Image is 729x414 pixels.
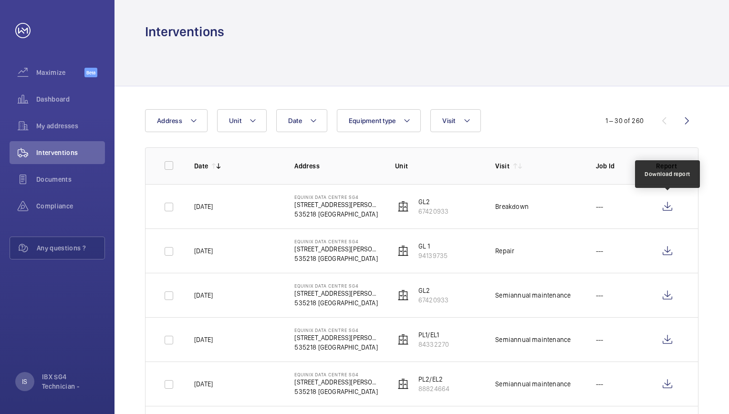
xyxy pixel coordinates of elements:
[294,209,379,219] p: 535218 [GEOGRAPHIC_DATA]
[194,379,213,389] p: [DATE]
[36,148,105,157] span: Interventions
[397,201,409,212] img: elevator.svg
[418,384,449,393] p: 88824664
[294,342,379,352] p: 535218 [GEOGRAPHIC_DATA]
[194,161,208,171] p: Date
[294,238,379,244] p: Equinix Data Centre SG4
[294,244,379,254] p: [STREET_ADDRESS][PERSON_NAME]
[418,251,448,260] p: 94139735
[36,94,105,104] span: Dashboard
[157,117,182,124] span: Address
[194,246,213,256] p: [DATE]
[418,295,448,305] p: 67420933
[294,372,379,377] p: Equinix Data Centre SG4
[194,335,213,344] p: [DATE]
[596,202,604,211] p: ---
[418,286,448,295] p: GL2
[194,290,213,300] p: [DATE]
[495,335,571,344] div: Semiannual maintenance
[495,290,571,300] div: Semiannual maintenance
[395,161,480,171] p: Unit
[84,68,97,77] span: Beta
[36,68,84,77] span: Maximize
[294,327,379,333] p: Equinix Data Centre SG4
[145,109,208,132] button: Address
[605,116,644,125] div: 1 – 30 of 260
[596,290,604,300] p: ---
[397,378,409,390] img: elevator.svg
[288,117,302,124] span: Date
[294,377,379,387] p: [STREET_ADDRESS][PERSON_NAME]
[294,161,379,171] p: Address
[397,334,409,345] img: elevator.svg
[37,243,104,253] span: Any questions ?
[418,374,449,384] p: PL2/EL2
[418,197,448,207] p: GL2
[349,117,396,124] span: Equipment type
[217,109,267,132] button: Unit
[42,372,99,391] p: IBX SG4 Technician -
[418,340,449,349] p: 84332270
[495,379,571,389] div: Semiannual maintenance
[294,254,379,263] p: 535218 [GEOGRAPHIC_DATA]
[418,207,448,216] p: 67420933
[294,194,379,200] p: Equinix Data Centre SG4
[145,23,224,41] h1: Interventions
[294,387,379,396] p: 535218 [GEOGRAPHIC_DATA]
[294,200,379,209] p: [STREET_ADDRESS][PERSON_NAME]
[36,175,105,184] span: Documents
[276,109,327,132] button: Date
[645,170,690,178] div: Download report
[22,377,27,386] p: IS
[430,109,480,132] button: Visit
[596,161,641,171] p: Job Id
[596,335,604,344] p: ---
[294,298,379,308] p: 535218 [GEOGRAPHIC_DATA]
[418,330,449,340] p: PL1/EL1
[495,161,510,171] p: Visit
[229,117,241,124] span: Unit
[194,202,213,211] p: [DATE]
[294,283,379,289] p: Equinix Data Centre SG4
[36,121,105,131] span: My addresses
[495,202,529,211] div: Breakdown
[294,333,379,342] p: [STREET_ADDRESS][PERSON_NAME]
[596,379,604,389] p: ---
[418,241,448,251] p: GL 1
[397,290,409,301] img: elevator.svg
[294,289,379,298] p: [STREET_ADDRESS][PERSON_NAME]
[397,245,409,257] img: elevator.svg
[442,117,455,124] span: Visit
[36,201,105,211] span: Compliance
[337,109,421,132] button: Equipment type
[495,246,514,256] div: Repair
[596,246,604,256] p: ---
